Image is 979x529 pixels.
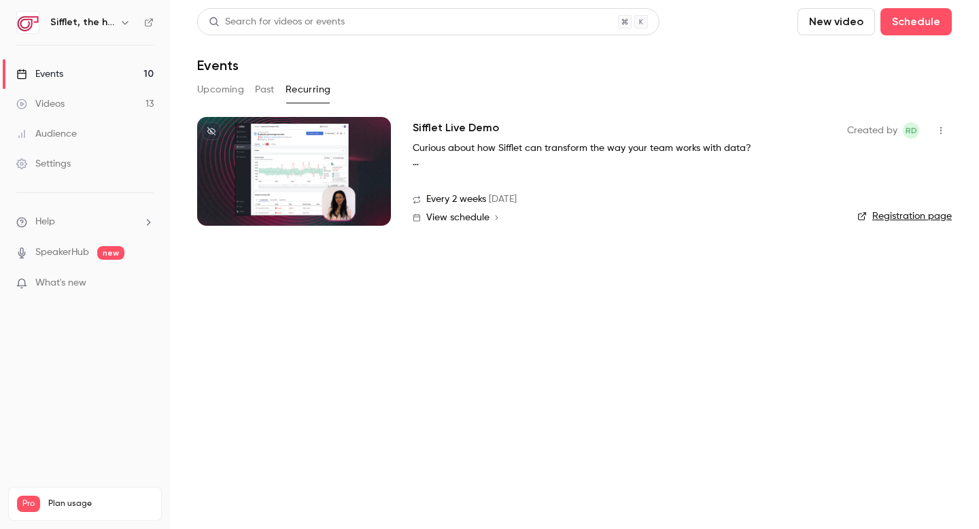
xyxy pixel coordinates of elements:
[16,127,77,141] div: Audience
[903,122,919,139] span: Romain Doutriaux
[16,97,65,111] div: Videos
[35,276,86,290] span: What's new
[16,67,63,81] div: Events
[413,212,825,223] a: View schedule
[413,120,499,136] a: Sifflet Live Demo
[880,8,952,35] button: Schedule
[426,192,486,207] span: Every 2 weeks
[35,245,89,260] a: SpeakerHub
[16,157,71,171] div: Settings
[255,79,275,101] button: Past
[17,496,40,512] span: Pro
[209,15,345,29] div: Search for videos or events
[137,277,154,290] iframe: Noticeable Trigger
[35,215,55,229] span: Help
[286,79,331,101] button: Recurring
[489,192,517,207] span: [DATE]
[16,215,154,229] li: help-dropdown-opener
[197,57,239,73] h1: Events
[847,122,897,139] span: Created by
[17,12,39,33] img: Sifflet, the holistic data observability platform
[413,141,821,156] p: Curious about how Sifflet can transform the way your team works with data?
[50,16,114,29] h6: Sifflet, the holistic data observability platform
[426,213,489,222] span: View schedule
[48,498,153,509] span: Plan usage
[797,8,875,35] button: New video
[857,209,952,223] a: Registration page
[197,79,244,101] button: Upcoming
[97,246,124,260] span: new
[906,122,917,139] span: RD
